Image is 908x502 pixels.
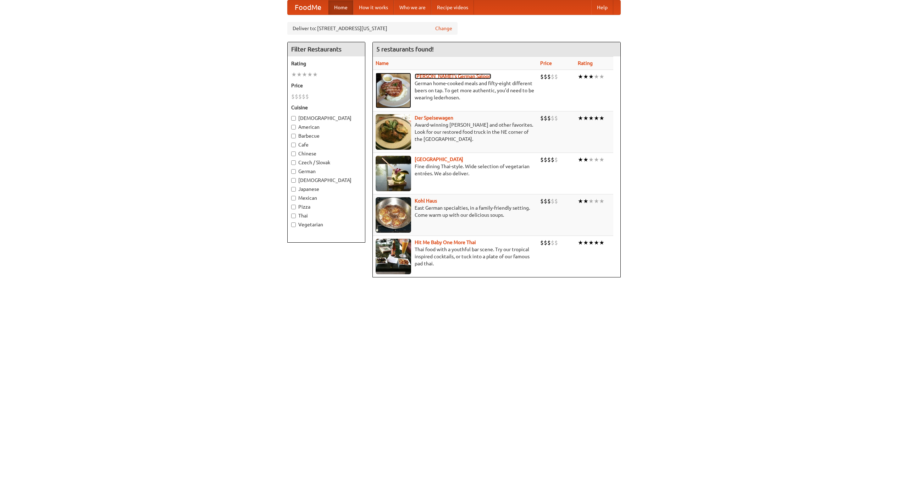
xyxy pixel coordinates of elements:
a: [PERSON_NAME]'s German Saloon [415,73,491,79]
li: ★ [578,239,583,247]
li: $ [547,197,551,205]
label: American [291,123,361,131]
input: Cafe [291,143,296,147]
li: $ [302,93,305,100]
label: [DEMOGRAPHIC_DATA] [291,115,361,122]
li: $ [547,73,551,81]
li: ★ [594,197,599,205]
input: Barbecue [291,134,296,138]
label: Mexican [291,194,361,202]
a: Recipe videos [431,0,474,15]
label: Barbecue [291,132,361,139]
li: $ [544,156,547,164]
li: ★ [312,71,318,78]
a: How it works [353,0,394,15]
li: $ [540,156,544,164]
a: Help [591,0,613,15]
input: [DEMOGRAPHIC_DATA] [291,116,296,121]
li: ★ [594,73,599,81]
input: Czech / Slovak [291,160,296,165]
input: [DEMOGRAPHIC_DATA] [291,178,296,183]
div: Deliver to: [STREET_ADDRESS][US_STATE] [287,22,458,35]
li: ★ [588,239,594,247]
li: ★ [588,156,594,164]
li: $ [544,73,547,81]
li: ★ [302,71,307,78]
li: $ [305,93,309,100]
h5: Rating [291,60,361,67]
li: ★ [578,156,583,164]
li: ★ [578,197,583,205]
img: kohlhaus.jpg [376,197,411,233]
li: ★ [588,197,594,205]
li: ★ [291,71,297,78]
label: [DEMOGRAPHIC_DATA] [291,177,361,184]
li: $ [551,156,554,164]
img: speisewagen.jpg [376,114,411,150]
a: Change [435,25,452,32]
li: $ [540,239,544,247]
li: $ [544,114,547,122]
p: East German specialties, in a family-friendly setting. Come warm up with our delicious soups. [376,204,535,219]
li: ★ [578,114,583,122]
p: Thai food with a youthful bar scene. Try our tropical inspired cocktails, or tuck into a plate of... [376,246,535,267]
li: ★ [594,156,599,164]
li: $ [547,156,551,164]
input: American [291,125,296,129]
a: Name [376,60,389,66]
li: $ [554,114,558,122]
li: ★ [307,71,312,78]
li: ★ [594,239,599,247]
b: Hit Me Baby One More Thai [415,239,476,245]
li: ★ [583,239,588,247]
p: Award-winning [PERSON_NAME] and other favorites. Look for our restored food truck in the NE corne... [376,121,535,143]
li: ★ [599,73,604,81]
a: Rating [578,60,593,66]
li: $ [551,73,554,81]
li: ★ [594,114,599,122]
input: Mexican [291,196,296,200]
input: Pizza [291,205,296,209]
li: $ [540,197,544,205]
ng-pluralize: 5 restaurants found! [376,46,434,53]
a: Der Speisewagen [415,115,453,121]
h4: Filter Restaurants [288,42,365,56]
input: Japanese [291,187,296,192]
a: FoodMe [288,0,328,15]
li: $ [551,239,554,247]
li: ★ [583,114,588,122]
input: German [291,169,296,174]
li: ★ [599,156,604,164]
li: $ [540,114,544,122]
li: $ [554,239,558,247]
input: Thai [291,214,296,218]
label: Chinese [291,150,361,157]
li: ★ [599,239,604,247]
img: satay.jpg [376,156,411,191]
p: German home-cooked meals and fifty-eight different beers on tap. To get more authentic, you'd nee... [376,80,535,101]
li: ★ [583,73,588,81]
li: $ [551,197,554,205]
li: ★ [578,73,583,81]
li: $ [291,93,295,100]
p: Fine dining Thai-style. Wide selection of vegetarian entrées. We also deliver. [376,163,535,177]
img: esthers.jpg [376,73,411,108]
label: Thai [291,212,361,219]
h5: Cuisine [291,104,361,111]
li: $ [295,93,298,100]
li: ★ [599,114,604,122]
label: Japanese [291,186,361,193]
label: Vegetarian [291,221,361,228]
li: ★ [297,71,302,78]
h5: Price [291,82,361,89]
li: $ [540,73,544,81]
a: Price [540,60,552,66]
a: Kohl Haus [415,198,437,204]
img: babythai.jpg [376,239,411,274]
li: ★ [583,156,588,164]
li: $ [547,114,551,122]
label: Czech / Slovak [291,159,361,166]
label: Pizza [291,203,361,210]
